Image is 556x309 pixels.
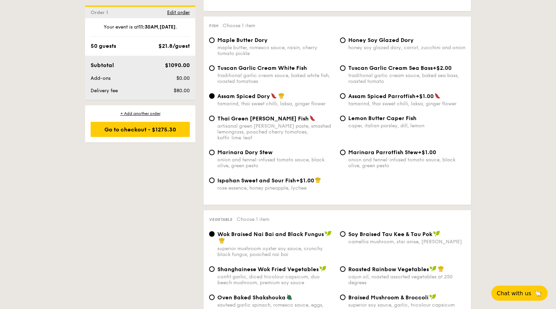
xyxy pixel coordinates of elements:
span: +$2.00 [433,65,452,71]
div: honey soy glazed dory, carrot, zucchini and onion [348,45,465,51]
img: icon-vegetarian.fe4039eb.svg [286,294,292,300]
input: Tuscan Garlic Cream White Fishtraditional garlic cream sauce, baked white fish, roasted tomatoes [209,65,215,71]
div: $21.8/guest [158,42,190,50]
strong: 11:30AM [139,24,158,30]
img: icon-vegan.f8ff3823.svg [325,231,331,237]
span: Marinara Dory Stew [217,149,272,156]
span: Wok Braised Nai Bai and Black Fungus [217,231,324,237]
span: Marinara Parrotfish Stew [348,149,418,156]
img: icon-spicy.37a8142b.svg [434,93,441,99]
span: Maple Butter Dory [217,37,268,43]
span: Braised Mushroom & Broccoli [348,294,429,301]
div: superior mushroom oyster soy sauce, crunchy black fungus, poached nai bai [217,246,334,257]
span: 🦙 [534,289,542,297]
span: $1090.00 [165,62,190,68]
input: Lemon Butter Caper Fishcaper, italian parsley, dill, lemon [340,116,346,121]
span: $80.00 [174,88,190,94]
span: Oven Baked Shakshouka [217,294,286,301]
span: Shanghainese Wok Fried Vegetables [217,266,319,273]
span: +$1.00 [296,177,314,184]
img: icon-vegan.f8ff3823.svg [429,294,436,300]
span: Thai Green [PERSON_NAME] Fish [217,115,309,122]
span: Order 1 [91,10,111,15]
img: icon-vegan.f8ff3823.svg [433,231,440,237]
input: Braised Mushroom & Broccolisuperior soy sauce, garlic, tricolour capsicum [340,295,346,300]
input: Ispahan Sweet and Sour Fish+$1.00rose essence, honey pineapple, lychee [209,178,215,183]
span: Choose 1 item [223,23,255,29]
span: Ispahan Sweet and Sour Fish [217,177,296,184]
input: Tuscan Garlic Cream Sea Bass+$2.00traditional garlic cream sauce, baked sea bass, roasted tomato [340,65,346,71]
span: +$1.00 [418,149,436,156]
div: confit garlic, diced tricolour capsicum, duo beech mushroom, premium soy sauce [217,274,334,286]
img: icon-spicy.37a8142b.svg [271,93,277,99]
span: Add-ons [91,75,111,81]
input: Assam Spiced Parrotfish+$1.00tamarind, thai sweet chilli, laksa, ginger flower [340,93,346,99]
button: Chat with us🦙 [491,286,548,301]
span: Tuscan Garlic Cream Sea Bass [348,65,433,71]
div: 50 guests [91,42,116,50]
span: Roasted Rainbow Vegetables [348,266,429,273]
div: maple butter, romesco sauce, raisin, cherry tomato pickle [217,45,334,56]
div: traditional garlic cream sauce, baked sea bass, roasted tomato [348,73,465,84]
input: Thai Green [PERSON_NAME] Fishartisanal green [PERSON_NAME] paste, smashed lemongrass, poached che... [209,116,215,121]
span: ⁠Soy Braised Tau Kee & Tau Pok [348,231,432,237]
span: Assam Spiced Dory [217,93,270,99]
input: Roasted Rainbow Vegetablescajun oil, roasted assorted vegetables at 250 degrees [340,266,346,272]
input: Assam Spiced Dorytamarind, thai sweet chilli, laksa, ginger flower [209,93,215,99]
span: Fish [209,23,218,28]
img: icon-chef-hat.a58ddaea.svg [219,237,225,244]
div: Go to checkout - $1275.30 [91,122,190,137]
img: icon-chef-hat.a58ddaea.svg [438,266,444,272]
span: $0.00 [176,75,190,81]
input: Honey Soy Glazed Doryhoney soy glazed dory, carrot, zucchini and onion [340,38,346,43]
input: Shanghainese Wok Fried Vegetablesconfit garlic, diced tricolour capsicum, duo beech mushroom, pre... [209,266,215,272]
span: Choose 1 item [237,216,269,222]
span: Vegetable [209,217,233,222]
img: icon-vegan.f8ff3823.svg [430,266,436,272]
span: Chat with us [497,290,531,297]
img: icon-vegan.f8ff3823.svg [319,266,326,272]
span: Subtotal [91,62,114,68]
span: Honey Soy Glazed Dory [348,37,414,43]
input: Wok Braised Nai Bai and Black Fungussuperior mushroom oyster soy sauce, crunchy black fungus, poa... [209,231,215,237]
span: +$1.00 [415,93,434,99]
input: Oven Baked Shakshoukasauteed garlic spinach, romesco sauce, eggs, parmesan cheese shreds [209,295,215,300]
div: Your event is at , . [91,24,190,36]
span: Delivery fee [91,88,118,94]
div: caper, italian parsley, dill, lemon [348,123,465,129]
div: tamarind, thai sweet chilli, laksa, ginger flower [348,101,465,107]
div: onion and fennel-infused tomato sauce, black olive, green pesto [217,157,334,169]
div: rose essence, honey pineapple, lychee [217,185,334,191]
div: artisanal green [PERSON_NAME] paste, smashed lemongrass, poached cherry tomatoes, kaffir lime leaf [217,123,334,141]
div: onion and fennel-infused tomato sauce, black olive, green pesto [348,157,465,169]
input: Marinara Parrotfish Stew+$1.00onion and fennel-infused tomato sauce, black olive, green pesto [340,150,346,155]
div: superior soy sauce, garlic, tricolour capsicum [348,302,465,308]
span: Edit order [167,10,190,15]
img: icon-spicy.37a8142b.svg [309,115,316,121]
span: Tuscan Garlic Cream White Fish [217,65,307,71]
div: tamarind, thai sweet chilli, laksa, ginger flower [217,101,334,107]
input: Maple Butter Dorymaple butter, romesco sauce, raisin, cherry tomato pickle [209,38,215,43]
div: cajun oil, roasted assorted vegetables at 250 degrees [348,274,465,286]
img: icon-chef-hat.a58ddaea.svg [278,93,285,99]
div: traditional garlic cream sauce, baked white fish, roasted tomatoes [217,73,334,84]
strong: [DATE] [159,24,176,30]
span: Assam Spiced Parrotfish [348,93,415,99]
input: ⁠Soy Braised Tau Kee & Tau Pokcamellia mushroom, star anise, [PERSON_NAME] [340,231,346,237]
span: Lemon Butter Caper Fish [348,115,416,121]
div: camellia mushroom, star anise, [PERSON_NAME] [348,239,465,245]
div: + Add another order [91,111,190,116]
input: Marinara Dory Stewonion and fennel-infused tomato sauce, black olive, green pesto [209,150,215,155]
img: icon-chef-hat.a58ddaea.svg [315,177,321,183]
